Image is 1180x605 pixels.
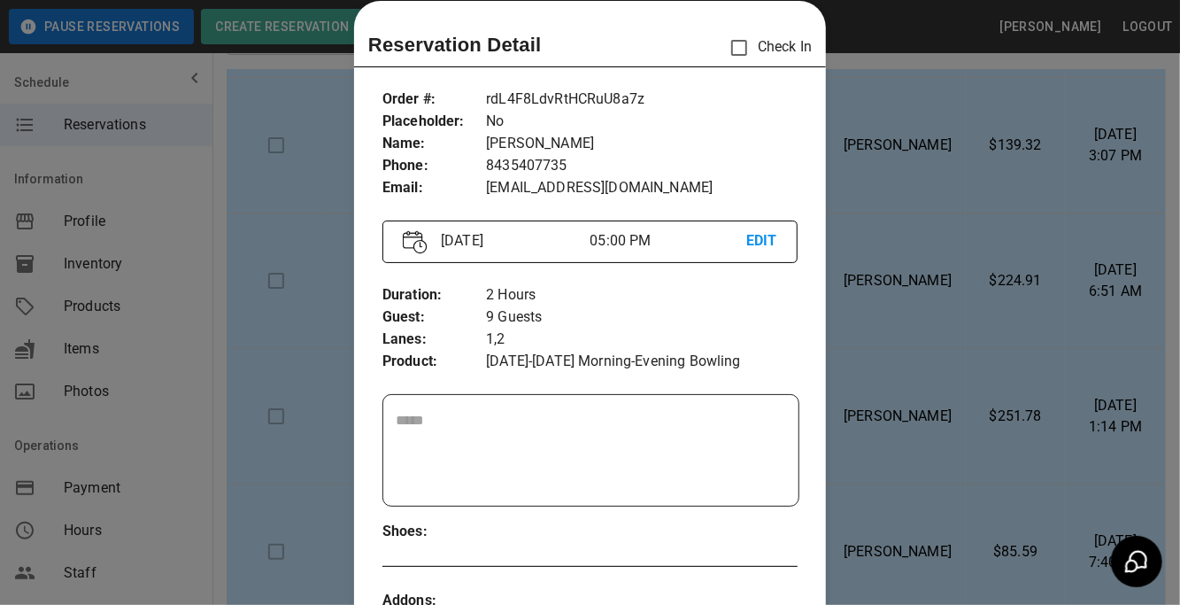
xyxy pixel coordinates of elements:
p: [DATE]-[DATE] Morning-Evening Bowling [486,351,798,373]
p: Shoes : [382,521,486,543]
p: Duration : [382,284,486,306]
p: 9 Guests [486,306,798,329]
p: Product : [382,351,486,373]
p: [PERSON_NAME] [486,133,798,155]
p: 05:00 PM [590,230,745,252]
p: Lanes : [382,329,486,351]
p: [DATE] [434,230,590,252]
p: No [486,111,798,133]
p: 2 Hours [486,284,798,306]
p: 1,2 [486,329,798,351]
p: EDIT [746,230,777,252]
p: Placeholder : [382,111,486,133]
p: [EMAIL_ADDRESS][DOMAIN_NAME] [486,177,798,199]
p: Name : [382,133,486,155]
p: Check In [721,29,812,66]
p: Email : [382,177,486,199]
p: Phone : [382,155,486,177]
p: rdL4F8LdvRtHCRuU8a7z [486,89,798,111]
p: Reservation Detail [368,30,542,59]
p: Order # : [382,89,486,111]
p: 8435407735 [486,155,798,177]
img: Vector [403,230,428,254]
p: Guest : [382,306,486,329]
